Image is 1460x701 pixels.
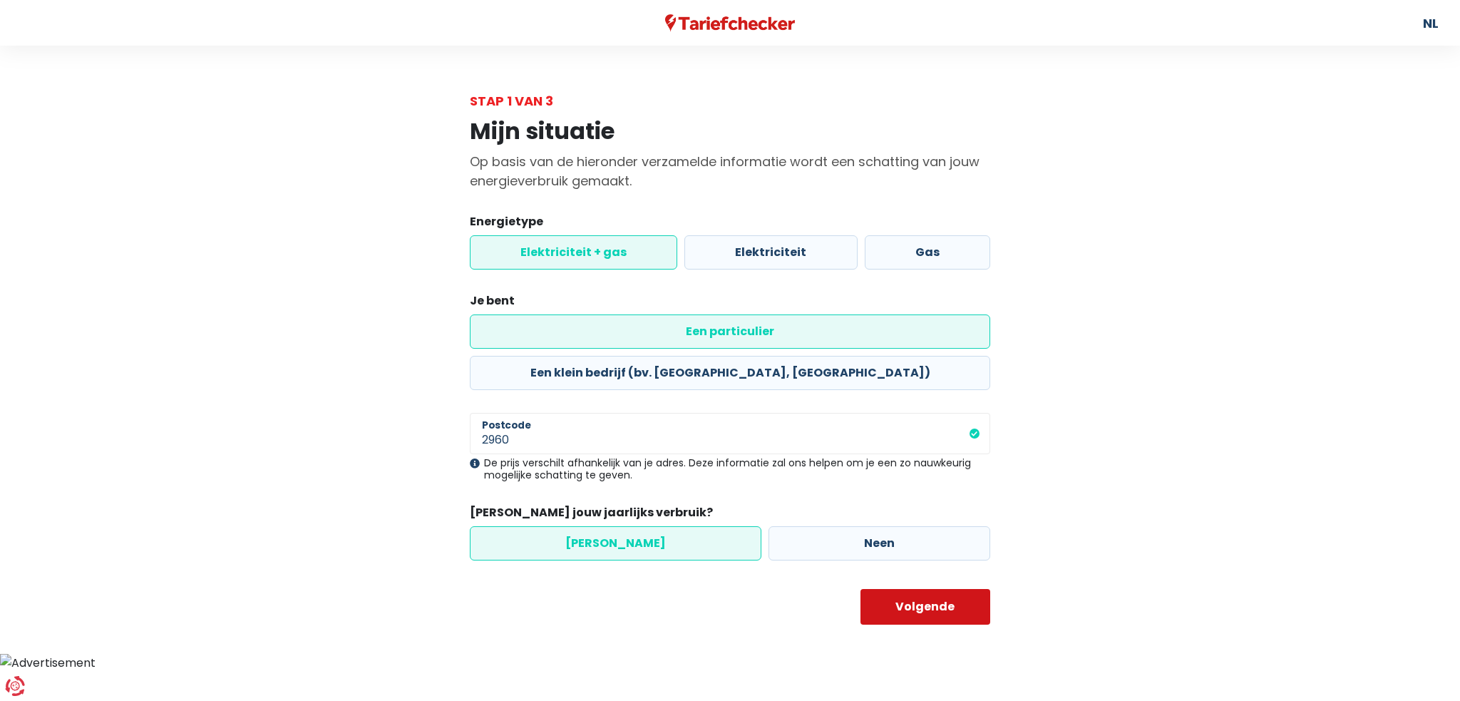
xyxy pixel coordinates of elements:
[470,91,990,111] div: Stap 1 van 3
[470,213,990,235] legend: Energietype
[865,235,990,270] label: Gas
[684,235,857,270] label: Elektriciteit
[470,118,990,145] h1: Mijn situatie
[860,589,991,625] button: Volgende
[665,14,795,32] img: Tariefchecker logo
[470,314,990,349] label: Een particulier
[470,526,761,561] label: [PERSON_NAME]
[470,413,990,454] input: 1000
[470,292,990,314] legend: Je bent
[470,356,990,390] label: Een klein bedrijf (bv. [GEOGRAPHIC_DATA], [GEOGRAPHIC_DATA])
[768,526,990,561] label: Neen
[470,504,990,526] legend: [PERSON_NAME] jouw jaarlijks verbruik?
[470,457,990,481] div: De prijs verschilt afhankelijk van je adres. Deze informatie zal ons helpen om je een zo nauwkeur...
[470,152,990,190] p: Op basis van de hieronder verzamelde informatie wordt een schatting van jouw energieverbruik gema...
[470,235,677,270] label: Elektriciteit + gas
